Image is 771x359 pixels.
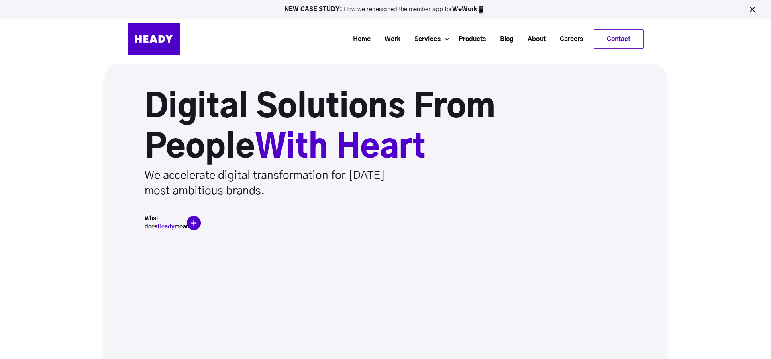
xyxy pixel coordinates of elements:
a: Services [404,32,445,47]
img: app emoji [477,6,485,14]
img: Close Bar [748,6,756,14]
p: How we redesigned the member app for [4,6,767,14]
h1: Digital Solutions From People [145,88,570,168]
a: Home [343,32,375,47]
a: WeWork [452,6,477,12]
a: Work [375,32,404,47]
img: Heady_Logo_Web-01 (1) [128,23,180,55]
h5: What does mean? [145,215,185,231]
a: Blog [490,32,518,47]
a: Products [449,32,490,47]
strong: NEW CASE STUDY: [284,6,344,12]
span: Heady [157,224,175,230]
img: plus-icon [187,216,201,230]
div: Navigation Menu [188,29,644,49]
a: Careers [550,32,587,47]
a: About [518,32,550,47]
a: Contact [594,30,643,48]
p: We accelerate digital transformation for [DATE] most ambitious brands. [145,168,408,199]
span: With Heart [255,132,426,164]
